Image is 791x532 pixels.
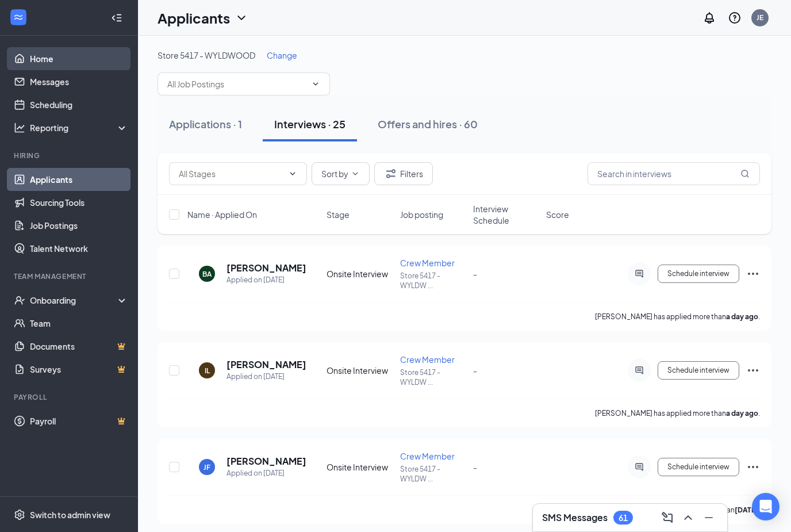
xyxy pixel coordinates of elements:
[658,458,739,476] button: Schedule interview
[667,270,729,278] span: Schedule interview
[661,511,674,525] svg: ComposeMessage
[235,11,248,25] svg: ChevronDown
[14,509,25,520] svg: Settings
[30,294,118,306] div: Onboarding
[158,50,255,60] span: Store 5417 - WYLDWOOD
[30,312,128,335] a: Team
[169,117,242,131] div: Applications · 1
[400,368,466,387] p: Store 5417 - WYLDW ...
[752,493,780,520] div: Open Intercom Messenger
[728,11,742,25] svg: QuestionInfo
[267,50,297,60] span: Change
[14,294,25,306] svg: UserCheck
[473,203,539,226] span: Interview Schedule
[473,462,477,472] span: -
[473,365,477,376] span: -
[30,70,128,93] a: Messages
[400,464,466,484] p: Store 5417 - WYLDW ...
[288,169,297,178] svg: ChevronDown
[735,506,758,514] b: [DATE]
[14,392,126,402] div: Payroll
[321,170,348,178] span: Sort by
[226,262,306,274] h5: [PERSON_NAME]
[746,363,760,377] svg: Ellipses
[374,162,433,185] button: Filter Filters
[311,79,320,89] svg: ChevronDown
[595,312,760,322] p: [PERSON_NAME] has applied more than .
[632,462,646,472] svg: ActiveChat
[746,460,760,474] svg: Ellipses
[700,508,718,527] button: Minimize
[740,169,750,178] svg: MagnifyingGlass
[757,13,763,22] div: JE
[679,508,697,527] button: ChevronUp
[327,268,393,280] div: Onsite Interview
[158,8,230,28] h1: Applicants
[400,258,455,268] span: Crew Member
[312,162,370,185] button: Sort byChevronDown
[619,513,628,523] div: 61
[30,358,128,381] a: SurveysCrown
[30,409,128,433] a: PayrollCrown
[400,209,443,220] span: Job posting
[202,269,212,279] div: BA
[30,122,129,133] div: Reporting
[13,12,24,23] svg: WorkstreamLogo
[30,237,128,260] a: Talent Network
[203,462,210,472] div: JF
[226,274,306,286] div: Applied on [DATE]
[658,508,677,527] button: ComposeMessage
[667,366,729,374] span: Schedule interview
[400,271,466,290] p: Store 5417 - WYLDW ...
[546,209,569,220] span: Score
[111,12,122,24] svg: Collapse
[30,214,128,237] a: Job Postings
[726,409,758,418] b: a day ago
[378,117,478,131] div: Offers and hires · 60
[205,366,210,376] div: IL
[658,265,739,283] button: Schedule interview
[702,511,716,525] svg: Minimize
[30,335,128,358] a: DocumentsCrown
[746,267,760,281] svg: Ellipses
[226,468,306,479] div: Applied on [DATE]
[595,408,760,418] p: [PERSON_NAME] has applied more than .
[226,455,306,468] h5: [PERSON_NAME]
[187,209,257,220] span: Name · Applied On
[400,451,455,461] span: Crew Member
[226,371,306,382] div: Applied on [DATE]
[473,269,477,279] span: -
[327,365,393,376] div: Onsite Interview
[351,169,360,178] svg: ChevronDown
[226,358,306,371] h5: [PERSON_NAME]
[400,354,455,365] span: Crew Member
[14,151,126,160] div: Hiring
[167,78,306,90] input: All Job Postings
[384,167,398,181] svg: Filter
[632,269,646,278] svg: ActiveChat
[667,463,729,471] span: Schedule interview
[30,509,110,520] div: Switch to admin view
[30,191,128,214] a: Sourcing Tools
[179,167,283,180] input: All Stages
[327,209,350,220] span: Stage
[14,271,126,281] div: Team Management
[14,122,25,133] svg: Analysis
[274,117,345,131] div: Interviews · 25
[30,47,128,70] a: Home
[681,511,695,525] svg: ChevronUp
[542,511,608,524] h3: SMS Messages
[327,461,393,473] div: Onsite Interview
[588,162,760,185] input: Search in interviews
[702,11,716,25] svg: Notifications
[30,168,128,191] a: Applicants
[30,93,128,116] a: Scheduling
[632,366,646,375] svg: ActiveChat
[726,312,758,321] b: a day ago
[658,361,739,380] button: Schedule interview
